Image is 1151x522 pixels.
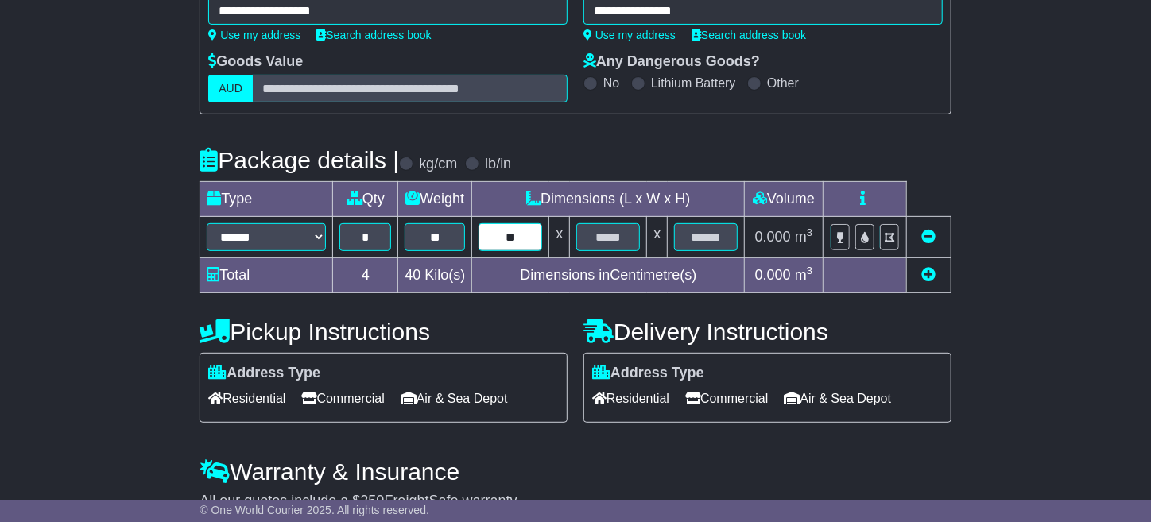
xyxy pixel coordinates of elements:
label: AUD [208,75,253,102]
td: Total [200,258,333,293]
h4: Warranty & Insurance [200,458,951,485]
td: Dimensions (L x W x H) [472,182,745,217]
label: No [603,75,619,91]
sup: 3 [807,265,813,276]
h4: Delivery Instructions [583,319,951,345]
label: Address Type [208,365,320,382]
span: Residential [592,386,669,411]
span: 0.000 [755,267,791,283]
label: lb/in [485,156,511,173]
td: 4 [333,258,398,293]
div: All our quotes include a $ FreightSafe warranty. [200,493,951,510]
span: 40 [405,267,420,283]
label: Any Dangerous Goods? [583,53,760,71]
span: 0.000 [755,229,791,245]
span: Air & Sea Depot [784,386,891,411]
label: Lithium Battery [651,75,736,91]
span: © One World Courier 2025. All rights reserved. [200,504,429,516]
span: Commercial [301,386,384,411]
a: Use my address [583,29,676,41]
sup: 3 [807,226,813,238]
a: Search address book [316,29,431,41]
label: Other [767,75,799,91]
td: Type [200,182,333,217]
h4: Pickup Instructions [200,319,568,345]
span: Commercial [685,386,768,411]
span: m [795,267,813,283]
a: Search address book [692,29,806,41]
span: Air & Sea Depot [401,386,508,411]
a: Add new item [921,267,936,283]
span: Residential [208,386,285,411]
td: Weight [398,182,472,217]
td: Volume [745,182,823,217]
td: Kilo(s) [398,258,472,293]
a: Use my address [208,29,300,41]
td: x [647,217,668,258]
td: x [549,217,570,258]
a: Remove this item [921,229,936,245]
h4: Package details | [200,147,399,173]
span: m [795,229,813,245]
label: Goods Value [208,53,303,71]
td: Qty [333,182,398,217]
span: 250 [360,493,384,508]
td: Dimensions in Centimetre(s) [472,258,745,293]
label: Address Type [592,365,704,382]
label: kg/cm [419,156,457,173]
